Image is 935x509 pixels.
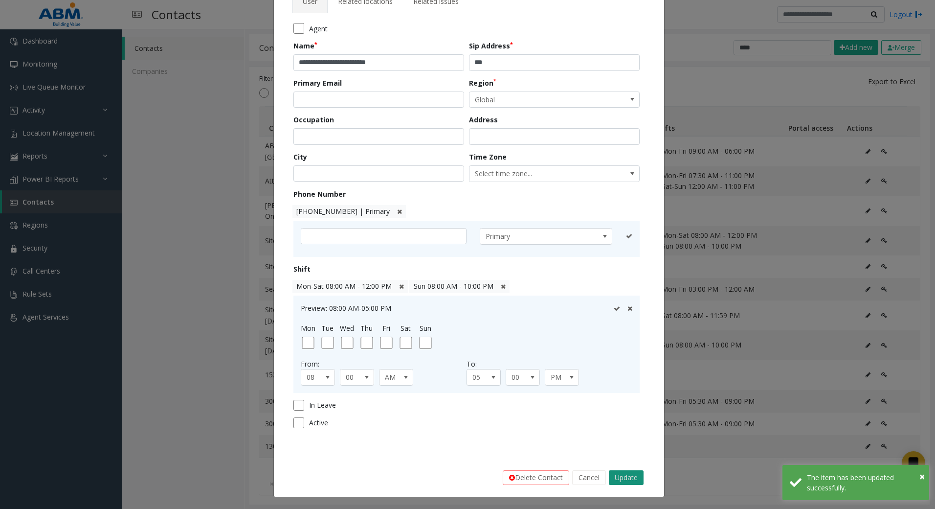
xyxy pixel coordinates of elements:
span: [PHONE_NUMBER] | Primary [296,207,390,216]
span: 00 [340,370,367,385]
button: Update [609,470,644,485]
button: Cancel [572,470,606,485]
label: Sip Address [469,41,513,51]
label: Time Zone [469,152,507,162]
label: Address [469,115,498,125]
label: Wed [340,323,354,333]
label: Region [469,78,496,88]
span: Mon-Sat 08:00 AM - 12:00 PM [296,281,392,291]
label: Sat [401,323,411,333]
label: Fri [382,323,390,333]
label: Tue [321,323,334,333]
label: Thu [360,323,373,333]
span: In Leave [309,400,336,410]
span: Active [309,417,328,428]
span: × [919,470,925,483]
span: 05 [467,370,493,385]
div: To: [467,359,632,369]
span: Preview: 08:00 AM-05:00 PM [301,303,391,313]
label: Shift [293,264,311,274]
div: From: [301,359,467,369]
button: Close [919,469,925,484]
label: Name [293,41,317,51]
span: 08 [301,370,328,385]
span: Primary [480,229,585,244]
span: 00 [506,370,533,385]
span: PM [545,370,572,385]
span: Select time zone... [469,166,605,182]
div: The item has been updated successfully. [807,472,922,493]
button: Delete Contact [503,470,569,485]
label: City [293,152,307,162]
label: Primary Email [293,78,342,88]
span: Global [469,92,605,108]
span: Sun 08:00 AM - 10:00 PM [414,281,493,291]
label: Phone Number [293,189,346,199]
label: Mon [301,323,315,333]
span: Agent [309,23,328,34]
label: Sun [420,323,431,333]
span: AM [379,370,406,385]
label: Occupation [293,115,334,125]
